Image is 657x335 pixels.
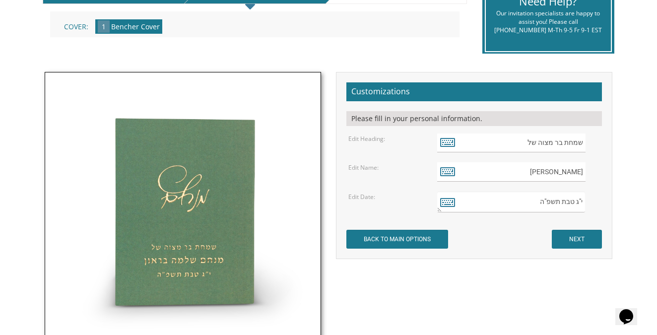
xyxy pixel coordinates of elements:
span: 1 [98,20,110,33]
input: NEXT [552,230,602,249]
textarea: י"ג טבת תשפ"ה [437,192,586,212]
iframe: chat widget [615,295,647,325]
h2: Customizations [346,82,602,101]
input: BACK TO MAIN OPTIONS [346,230,448,249]
div: Our invitation specialists are happy to assist you! Please call [PHONE_NUMBER] M-Th 9-5 Fr 9-1 EST [493,9,603,34]
label: Edit Heading: [348,134,385,143]
label: Edit Date: [348,193,375,201]
span: Cover: [64,22,88,31]
span: Bencher Cover [111,22,160,31]
div: Please fill in your personal information. [346,111,602,126]
label: Edit Name: [348,163,379,172]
